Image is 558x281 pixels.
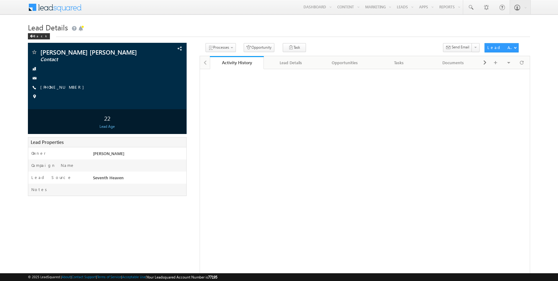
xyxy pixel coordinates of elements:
button: Task [283,43,306,52]
a: Terms of Service [97,275,121,279]
button: Processes [206,43,236,52]
a: Back [28,33,53,38]
span: 77195 [208,275,217,279]
div: Documents [431,59,475,66]
div: Opportunities [323,59,367,66]
span: [PERSON_NAME] [PERSON_NAME] [40,49,139,55]
div: Activity History [215,60,259,65]
a: Documents [426,56,480,69]
div: Lead Details [269,59,312,66]
div: Seventh Heaven [91,175,186,183]
div: Back [28,33,50,39]
a: Opportunities [318,56,372,69]
span: [PERSON_NAME] [93,151,124,156]
label: Owner [31,150,46,156]
span: [PHONE_NUMBER] [40,84,87,91]
button: Lead Actions [485,43,519,52]
a: Contact Support [72,275,96,279]
a: Lead Details [264,56,318,69]
a: Activity History [210,56,264,69]
span: Processes [213,45,229,50]
button: Opportunity [244,43,274,52]
a: About [62,275,71,279]
a: Acceptable Use [122,275,146,279]
label: Campaign Name [31,163,75,168]
span: Send Email [452,44,469,50]
div: Tasks [377,59,421,66]
button: Send Email [443,43,472,52]
div: Lead Actions [487,45,514,50]
span: Lead Details [28,22,68,32]
span: Lead Properties [31,139,64,145]
span: © 2025 LeadSquared | | | | | [28,274,217,280]
label: Notes [31,187,49,192]
span: Contact [40,56,139,63]
div: Lead Age [29,124,185,129]
div: 22 [29,112,185,124]
label: Lead Source [31,175,72,180]
a: Tasks [372,56,427,69]
span: Your Leadsquared Account Number is [147,275,217,279]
